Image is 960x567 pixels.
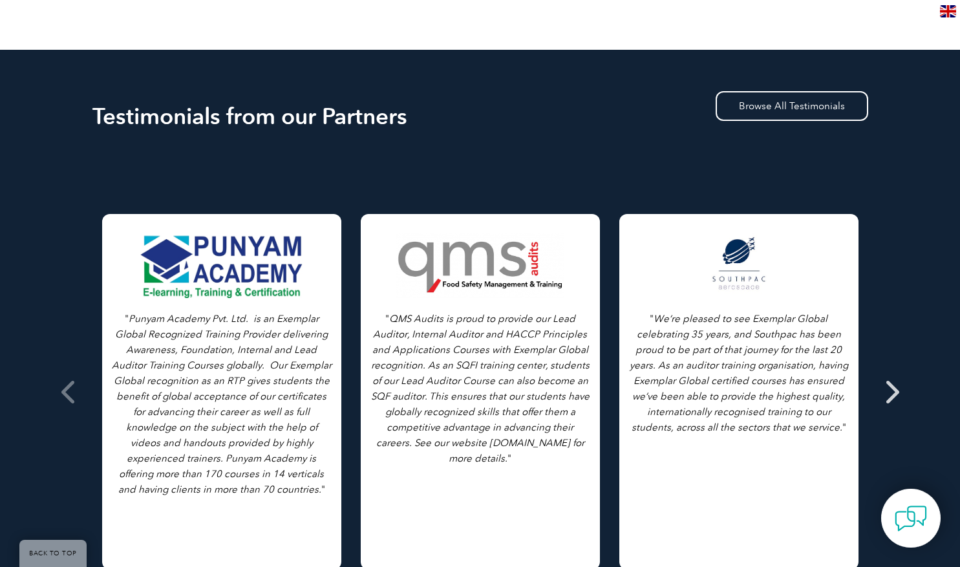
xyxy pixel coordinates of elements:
h2: Testimonials from our Partners [92,106,868,127]
a: BACK TO TOP [19,540,87,567]
i: We’re pleased to see Exemplar Global celebrating 35 years, and Southpac has been proud to be part... [630,313,848,433]
a: Browse All Testimonials [716,91,868,121]
p: " " [370,311,590,466]
p: " " [629,311,849,435]
i: QMS Audits is proud to provide our Lead Auditor, Internal Auditor and HACCP Principles and Applic... [371,313,590,464]
i: Punyam Academy Pvt. Ltd. is an Exemplar Global Recognized Training Provider delivering Awareness,... [112,313,332,495]
img: contact-chat.png [895,502,927,535]
img: en [940,5,956,17]
p: " " [112,311,332,497]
